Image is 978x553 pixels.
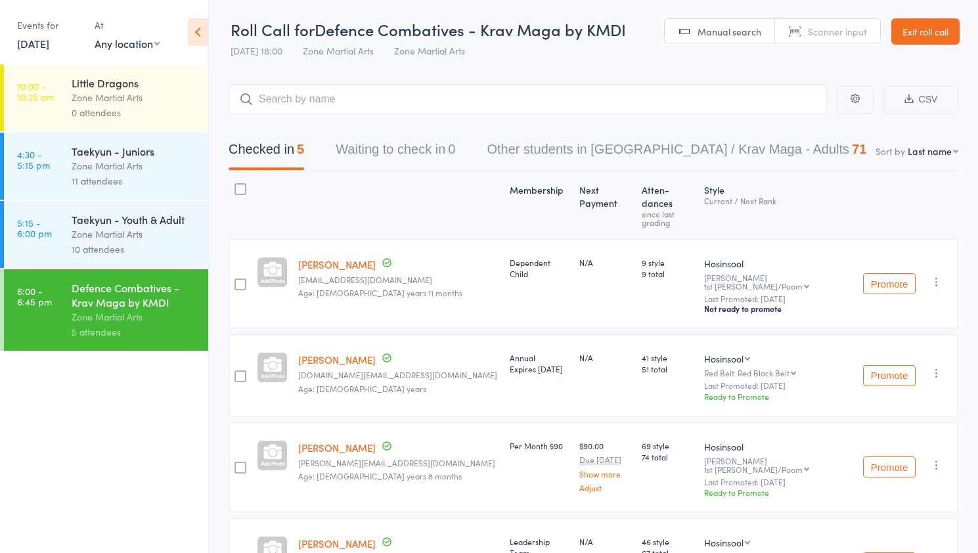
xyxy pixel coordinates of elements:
div: Taekyun - Juniors [72,144,197,158]
div: Ready to Promote [704,487,853,498]
div: Per Month $90 [510,440,569,451]
small: Due [DATE] [579,455,631,464]
div: Membership [504,177,574,233]
div: [PERSON_NAME] [704,273,853,290]
time: 6:00 - 6:45 pm [17,286,52,307]
a: 4:30 -5:15 pmTaekyun - JuniorsZone Martial Arts11 attendees [4,133,208,200]
div: Events for [17,14,81,36]
a: 10:00 -10:25 amLittle DragonsZone Martial Arts0 attendees [4,64,208,131]
div: Taekyun - Youth & Adult [72,212,197,227]
div: Zone Martial Arts [72,309,197,324]
small: aaron@ausaerialmedia.com.au [298,458,499,468]
div: 1st [PERSON_NAME]/Poom [704,465,803,474]
small: Last Promoted: [DATE] [704,381,853,390]
div: Red Belt [704,368,853,377]
button: Other students in [GEOGRAPHIC_DATA] / Krav Maga - Adults71 [487,135,866,170]
div: Ready to Promote [704,391,853,402]
div: since last grading [642,210,694,227]
div: [PERSON_NAME] [704,456,853,474]
span: Age: [DEMOGRAPHIC_DATA] years [298,383,426,394]
a: [PERSON_NAME] [298,441,376,454]
div: Defence Combatives - Krav Maga by KMDI [72,280,197,309]
button: Promote [863,456,916,477]
button: CSV [883,85,958,114]
a: Adjust [579,483,631,492]
div: N/A [579,352,631,363]
a: [PERSON_NAME] [298,257,376,271]
a: Show more [579,470,631,478]
span: Manual search [698,25,761,38]
time: 4:30 - 5:15 pm [17,149,50,170]
label: Sort by [876,144,905,158]
div: Hosinsool [704,440,853,453]
a: [PERSON_NAME] [298,537,376,550]
time: 10:00 - 10:25 am [17,81,54,102]
small: heyang.li@outlook.com [298,370,499,380]
a: Exit roll call [891,18,960,45]
div: Little Dragons [72,76,197,90]
div: N/A [579,536,631,547]
span: [DATE] 18:00 [231,44,282,57]
div: Hosinsool [704,536,744,549]
div: Current / Next Rank [704,196,853,205]
a: 6:00 -6:45 pmDefence Combatives - Krav Maga by KMDIZone Martial Arts5 attendees [4,269,208,351]
small: Last Promoted: [DATE] [704,477,853,487]
span: 9 total [642,268,694,279]
div: 11 attendees [72,173,197,188]
div: 0 attendees [72,105,197,120]
a: 5:15 -6:00 pmTaekyun - Youth & AdultZone Martial Arts10 attendees [4,201,208,268]
div: Dependent Child [510,257,569,279]
span: Age: [DEMOGRAPHIC_DATA] years 8 months [298,470,462,481]
div: Red Black Belt [738,368,789,377]
div: Not ready to promote [704,303,853,314]
div: N/A [579,257,631,268]
button: Promote [863,273,916,294]
div: Annual [510,352,569,374]
div: Zone Martial Arts [72,90,197,105]
div: At [95,14,160,36]
div: Hosinsool [704,352,744,365]
div: 5 attendees [72,324,197,340]
div: $90.00 [579,440,631,492]
div: Zone Martial Arts [72,158,197,173]
span: Defence Combatives - Krav Maga by KMDI [315,18,626,40]
small: tanyaandsimon@outlook.com [298,275,499,284]
button: Promote [863,365,916,386]
div: Any location [95,36,160,51]
div: 0 [448,142,455,156]
span: 51 total [642,363,694,374]
div: 10 attendees [72,242,197,257]
button: Checked in5 [229,135,304,170]
div: 71 [852,142,866,156]
small: Last Promoted: [DATE] [704,294,853,303]
span: Age: [DEMOGRAPHIC_DATA] years 11 months [298,287,462,298]
div: Next Payment [574,177,636,233]
div: Style [699,177,858,233]
span: Zone Martial Arts [303,44,374,57]
input: Search by name [229,84,827,114]
div: 1st [PERSON_NAME]/Poom [704,282,803,290]
span: 69 style [642,440,694,451]
span: 74 total [642,451,694,462]
span: 41 style [642,352,694,363]
span: 9 style [642,257,694,268]
div: Atten­dances [636,177,699,233]
div: Last name [908,144,952,158]
a: [DATE] [17,36,49,51]
div: Expires [DATE] [510,363,569,374]
span: Zone Martial Arts [394,44,465,57]
time: 5:15 - 6:00 pm [17,217,52,238]
div: Hosinsool [704,257,853,270]
button: Waiting to check in0 [336,135,455,170]
span: 46 style [642,536,694,547]
div: Zone Martial Arts [72,227,197,242]
div: 5 [297,142,304,156]
span: Scanner input [808,25,867,38]
a: [PERSON_NAME] [298,353,376,366]
span: Roll Call for [231,18,315,40]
